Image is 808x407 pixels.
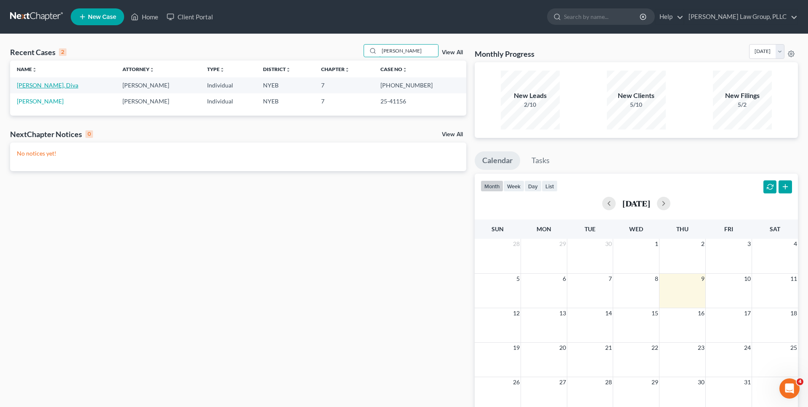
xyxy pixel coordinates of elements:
[743,274,752,284] span: 10
[314,77,374,93] td: 7
[779,378,800,399] iframe: Intercom live chat
[654,274,659,284] span: 8
[374,93,466,109] td: 25-41156
[655,9,683,24] a: Help
[512,377,521,387] span: 26
[713,100,772,109] div: 5/2
[789,274,798,284] span: 11
[608,274,613,284] span: 7
[17,82,78,89] a: [PERSON_NAME], Diva
[475,151,520,170] a: Calendar
[676,225,688,233] span: Thu
[442,50,463,55] a: View All
[516,274,521,284] span: 5
[604,239,613,249] span: 30
[651,343,659,353] span: 22
[314,93,374,109] td: 7
[116,93,201,109] td: [PERSON_NAME]
[503,180,524,192] button: week
[743,308,752,318] span: 17
[607,100,666,109] div: 5/10
[220,67,225,72] i: unfold_more
[200,93,256,109] td: Individual
[558,308,567,318] span: 13
[607,91,666,100] div: New Clients
[32,67,37,72] i: unfold_more
[263,66,291,72] a: Districtunfold_more
[88,14,116,20] span: New Case
[524,151,557,170] a: Tasks
[743,343,752,353] span: 24
[604,377,613,387] span: 28
[17,149,460,158] p: No notices yet!
[286,67,291,72] i: unfold_more
[492,225,504,233] span: Sun
[512,239,521,249] span: 28
[700,239,705,249] span: 2
[512,308,521,318] span: 12
[793,239,798,249] span: 4
[149,67,154,72] i: unfold_more
[481,180,503,192] button: month
[651,377,659,387] span: 29
[770,225,780,233] span: Sat
[122,66,154,72] a: Attorneyunfold_more
[85,130,93,138] div: 0
[127,9,162,24] a: Home
[789,308,798,318] span: 18
[501,91,560,100] div: New Leads
[797,378,803,385] span: 4
[345,67,350,72] i: unfold_more
[442,132,463,137] a: View All
[207,66,225,72] a: Typeunfold_more
[697,308,705,318] span: 16
[17,98,64,105] a: [PERSON_NAME]
[380,66,407,72] a: Case Nounfold_more
[10,47,66,57] div: Recent Cases
[651,308,659,318] span: 15
[684,9,797,24] a: [PERSON_NAME] Law Group, PLLC
[697,343,705,353] span: 23
[789,343,798,353] span: 25
[524,180,542,192] button: day
[743,377,752,387] span: 31
[200,77,256,93] td: Individual
[558,239,567,249] span: 29
[116,77,201,93] td: [PERSON_NAME]
[162,9,217,24] a: Client Portal
[256,93,314,109] td: NYEB
[501,100,560,109] div: 2/10
[321,66,350,72] a: Chapterunfold_more
[604,343,613,353] span: 21
[374,77,466,93] td: [PHONE_NUMBER]
[558,343,567,353] span: 20
[17,66,37,72] a: Nameunfold_more
[475,49,534,59] h3: Monthly Progress
[59,48,66,56] div: 2
[379,45,438,57] input: Search by name...
[793,377,798,387] span: 1
[537,225,551,233] span: Mon
[558,377,567,387] span: 27
[562,274,567,284] span: 6
[402,67,407,72] i: unfold_more
[700,274,705,284] span: 9
[256,77,314,93] td: NYEB
[542,180,558,192] button: list
[512,343,521,353] span: 19
[724,225,733,233] span: Fri
[585,225,595,233] span: Tue
[622,199,650,208] h2: [DATE]
[564,9,641,24] input: Search by name...
[713,91,772,100] div: New Filings
[654,239,659,249] span: 1
[629,225,643,233] span: Wed
[747,239,752,249] span: 3
[604,308,613,318] span: 14
[697,377,705,387] span: 30
[10,129,93,139] div: NextChapter Notices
